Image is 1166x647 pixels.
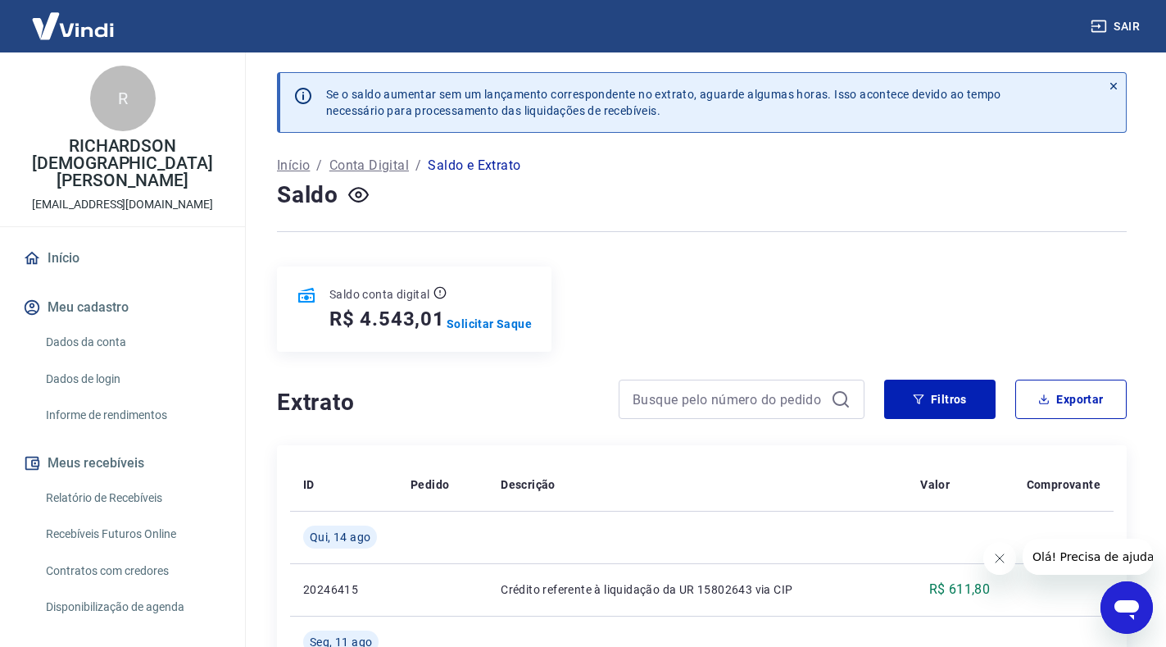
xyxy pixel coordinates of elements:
[329,306,445,332] h5: R$ 4.543,01
[428,156,520,175] p: Saldo e Extrato
[447,316,532,332] a: Solicitar Saque
[303,476,315,493] p: ID
[1027,476,1100,493] p: Comprovante
[39,362,225,396] a: Dados de login
[39,481,225,515] a: Relatório de Recebíveis
[32,196,213,213] p: [EMAIL_ADDRESS][DOMAIN_NAME]
[20,289,225,326] button: Meu cadastro
[633,387,824,412] input: Busque pelo número do pedido
[277,156,310,175] a: Início
[20,1,126,51] img: Vindi
[310,529,370,545] span: Qui, 14 ago
[411,476,449,493] p: Pedido
[316,156,322,175] p: /
[920,476,950,493] p: Valor
[1100,581,1153,634] iframe: Botão para abrir a janela de mensagens
[329,286,430,303] p: Saldo conta digital
[884,380,996,419] button: Filtros
[20,445,225,481] button: Meus recebíveis
[501,581,894,598] p: Crédito referente à liquidação da UR 15802643 via CIP
[929,580,991,599] p: R$ 611,80
[13,138,232,189] p: RICHARDSON [DEMOGRAPHIC_DATA][PERSON_NAME]
[1015,380,1127,419] button: Exportar
[1087,11,1146,42] button: Sair
[415,156,421,175] p: /
[39,399,225,432] a: Informe de rendimentos
[20,240,225,276] a: Início
[277,386,599,419] h4: Extrato
[326,86,1001,119] p: Se o saldo aumentar sem um lançamento correspondente no extrato, aguarde algumas horas. Isso acon...
[39,326,225,359] a: Dados da conta
[39,554,225,588] a: Contratos com credores
[90,66,156,131] div: R
[10,11,138,25] span: Olá! Precisa de ajuda?
[277,179,338,212] h4: Saldo
[303,581,384,598] p: 20246415
[39,517,225,551] a: Recebíveis Futuros Online
[39,590,225,624] a: Disponibilização de agenda
[983,542,1016,575] iframe: Fechar mensagem
[329,156,409,175] a: Conta Digital
[1023,539,1153,575] iframe: Mensagem da empresa
[501,476,556,493] p: Descrição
